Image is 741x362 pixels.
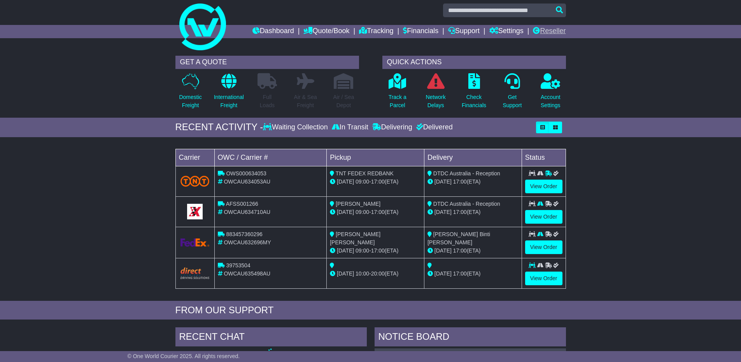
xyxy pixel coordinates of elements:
[336,170,394,177] span: TNT FEDEX REDBANK
[179,73,202,114] a: DomesticFreight
[448,25,480,38] a: Support
[434,247,452,254] span: [DATE]
[503,93,522,109] p: Get Support
[425,73,446,114] a: NetworkDelays
[337,178,354,185] span: [DATE]
[175,56,359,69] div: GET A QUOTE
[427,247,519,255] div: (ETA)
[337,209,354,215] span: [DATE]
[214,149,327,166] td: OWC / Carrier #
[175,327,367,348] div: RECENT CHAT
[330,208,421,216] div: - (ETA)
[540,73,561,114] a: AccountSettings
[533,25,566,38] a: Reseller
[252,25,294,38] a: Dashboard
[180,238,210,247] img: GetCarrierServiceLogo
[336,201,380,207] span: [PERSON_NAME]
[224,270,270,277] span: OWCAU635498AU
[214,93,244,109] p: International Freight
[414,123,453,132] div: Delivered
[303,25,349,38] a: Quote/Book
[427,208,519,216] div: (ETA)
[333,93,354,109] p: Air / Sea Depot
[462,93,486,109] p: Check Financials
[403,25,438,38] a: Financials
[258,93,277,109] p: Full Loads
[541,93,561,109] p: Account Settings
[427,270,519,278] div: (ETA)
[424,149,522,166] td: Delivery
[371,270,385,277] span: 20:00
[371,247,385,254] span: 17:00
[330,231,380,245] span: [PERSON_NAME] [PERSON_NAME]
[371,178,385,185] span: 17:00
[128,353,240,359] span: © One World Courier 2025. All rights reserved.
[175,305,566,316] div: FROM OUR SUPPORT
[453,178,467,185] span: 17:00
[330,247,421,255] div: - (ETA)
[453,209,467,215] span: 17:00
[337,247,354,254] span: [DATE]
[434,209,452,215] span: [DATE]
[522,149,566,166] td: Status
[226,262,250,268] span: 39753504
[356,247,369,254] span: 09:00
[502,73,522,114] a: GetSupport
[180,176,210,186] img: TNT_Domestic.png
[453,247,467,254] span: 17:00
[426,93,445,109] p: Network Delays
[453,270,467,277] span: 17:00
[359,25,393,38] a: Tracking
[175,122,263,133] div: RECENT ACTIVITY -
[179,93,201,109] p: Domestic Freight
[382,56,566,69] div: QUICK ACTIONS
[434,270,452,277] span: [DATE]
[224,209,270,215] span: OWCAU634710AU
[525,240,562,254] a: View Order
[375,327,566,348] div: NOTICE BOARD
[224,239,271,245] span: OWCAU632696MY
[525,272,562,285] a: View Order
[525,210,562,224] a: View Order
[389,93,406,109] p: Track a Parcel
[330,178,421,186] div: - (ETA)
[427,231,490,245] span: [PERSON_NAME] Binti [PERSON_NAME]
[433,170,500,177] span: DTDC Australia - Reception
[356,270,369,277] span: 10:00
[434,178,452,185] span: [DATE]
[330,270,421,278] div: - (ETA)
[337,270,354,277] span: [DATE]
[226,231,262,237] span: 883457360296
[226,201,258,207] span: AFSS001266
[461,73,487,114] a: CheckFinancials
[370,123,414,132] div: Delivering
[330,123,370,132] div: In Transit
[525,180,562,193] a: View Order
[356,178,369,185] span: 09:00
[371,209,385,215] span: 17:00
[214,73,244,114] a: InternationalFreight
[356,209,369,215] span: 09:00
[224,178,270,185] span: OWCAU634053AU
[226,170,266,177] span: OWS000634053
[180,267,210,279] img: Direct.png
[327,149,424,166] td: Pickup
[433,201,500,207] span: DTDC Australia - Reception
[263,123,329,132] div: Waiting Collection
[388,73,407,114] a: Track aParcel
[427,178,519,186] div: (ETA)
[294,93,317,109] p: Air & Sea Freight
[187,204,203,219] img: GetCarrierServiceLogo
[175,149,214,166] td: Carrier
[489,25,524,38] a: Settings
